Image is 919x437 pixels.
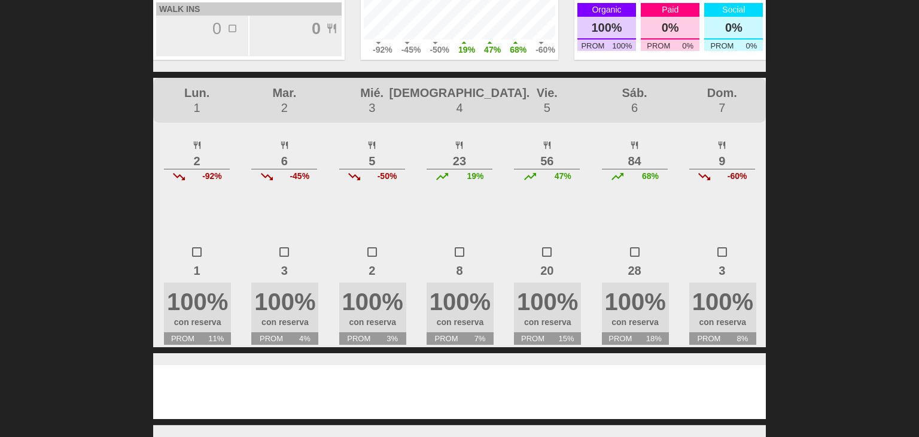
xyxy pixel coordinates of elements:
[299,332,311,345] span: 4%
[514,283,581,329] div: 100%
[737,332,748,345] span: 8%
[260,332,283,345] span: PROM
[608,332,632,345] span: PROM
[719,264,725,277] b: 3
[159,2,200,16] span: WALK INS
[474,332,486,345] span: 7%
[628,264,641,277] b: 28
[456,264,462,277] b: 8
[717,141,726,150] i: restaurant
[172,169,186,184] i: trending_down
[728,169,747,183] b: -60%
[510,45,527,54] span: 68%
[602,315,669,329] div: con reserva
[458,45,475,54] span: 19%
[190,245,204,259] i: crop_square
[272,101,296,116] div: 2
[642,169,659,183] b: 68%
[484,45,501,54] span: 47%
[277,245,291,259] i: crop_square
[389,86,530,99] b: [DEMOGRAPHIC_DATA].
[365,245,379,259] i: crop_square
[455,141,464,150] i: restaurant
[704,17,763,40] div: 0%
[537,86,558,99] b: vie.
[367,141,376,150] i: restaurant
[360,101,384,116] div: 3
[280,141,289,150] i: restaurant
[194,264,200,277] b: 1
[707,101,737,116] div: 7
[746,40,757,52] span: 0%
[427,315,494,329] div: con reserva
[630,141,639,150] i: restaurant
[719,154,725,168] b: 9
[628,154,641,168] b: 84
[581,40,604,52] span: PROM
[171,332,194,345] span: PROM
[369,154,375,168] b: 5
[430,45,449,54] span: -50%
[389,101,530,116] div: 4
[646,332,662,345] span: 18%
[610,169,625,184] i: trending_up
[558,332,574,345] span: 15%
[227,23,238,34] i: crop_square
[537,101,558,116] div: 5
[535,45,555,54] span: -60%
[272,86,296,99] b: mar.
[202,169,222,183] b: -92%
[540,264,553,277] b: 20
[347,332,370,345] span: PROM
[540,154,553,168] b: 56
[281,154,288,168] b: 6
[184,86,209,99] b: lun.
[523,169,537,184] i: trending_up
[369,264,375,277] b: 2
[290,169,309,183] b: -45%
[312,20,321,38] b: 0
[641,17,699,40] div: 0%
[715,245,729,259] i: crop_square
[194,154,200,168] b: 2
[164,283,231,329] div: 100%
[360,86,384,99] b: mié.
[339,283,406,329] div: 100%
[540,245,554,259] i: crop_square
[435,332,458,345] span: PROM
[260,169,274,184] i: trending_down
[682,40,693,52] span: 0%
[521,332,544,345] span: PROM
[401,45,421,54] span: -45%
[697,332,720,345] span: PROM
[281,264,288,277] b: 3
[453,154,466,168] b: 23
[208,332,224,345] span: 11%
[387,332,398,345] span: 3%
[339,315,406,329] div: con reserva
[622,101,647,116] div: 6
[251,315,318,329] div: con reserva
[427,283,494,329] div: 100%
[710,40,734,52] span: PROM
[577,3,636,17] div: Organic
[251,283,318,329] div: 100%
[435,169,449,184] i: trending_up
[326,23,337,34] i: restaurant
[612,40,632,52] span: 100%
[707,86,737,99] b: dom.
[689,283,756,329] div: 100%
[689,315,756,329] div: con reserva
[212,20,221,38] span: 0
[193,141,202,150] i: restaurant
[577,17,636,40] div: 100%
[704,3,763,17] div: Social
[697,169,711,184] i: trending_down
[164,315,231,329] div: con reserva
[543,141,552,150] i: restaurant
[622,86,647,99] b: sáb.
[467,169,483,183] b: 19%
[373,45,392,54] span: -92%
[647,40,670,52] span: PROM
[641,3,699,17] div: Paid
